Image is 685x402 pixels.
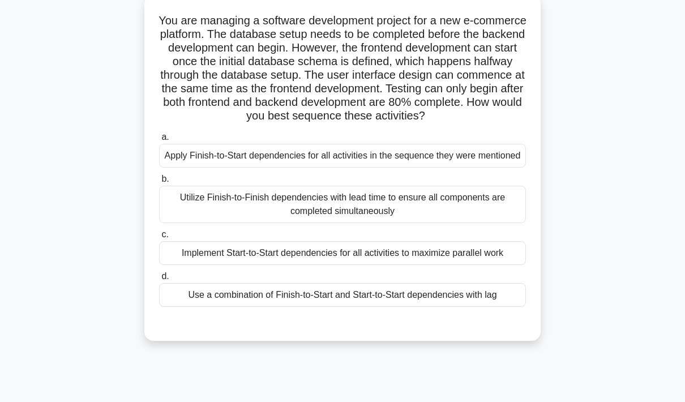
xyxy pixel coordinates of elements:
[161,174,169,183] span: b.
[159,283,526,307] div: Use a combination of Finish-to-Start and Start-to-Start dependencies with lag
[159,241,526,265] div: Implement Start-to-Start dependencies for all activities to maximize parallel work
[161,271,169,281] span: d.
[161,229,168,239] span: c.
[159,144,526,168] div: Apply Finish-to-Start dependencies for all activities in the sequence they were mentioned
[161,132,169,142] span: a.
[159,186,526,223] div: Utilize Finish-to-Finish dependencies with lead time to ensure all components are completed simul...
[158,14,527,123] h5: You are managing a software development project for a new e-commerce platform. The database setup...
